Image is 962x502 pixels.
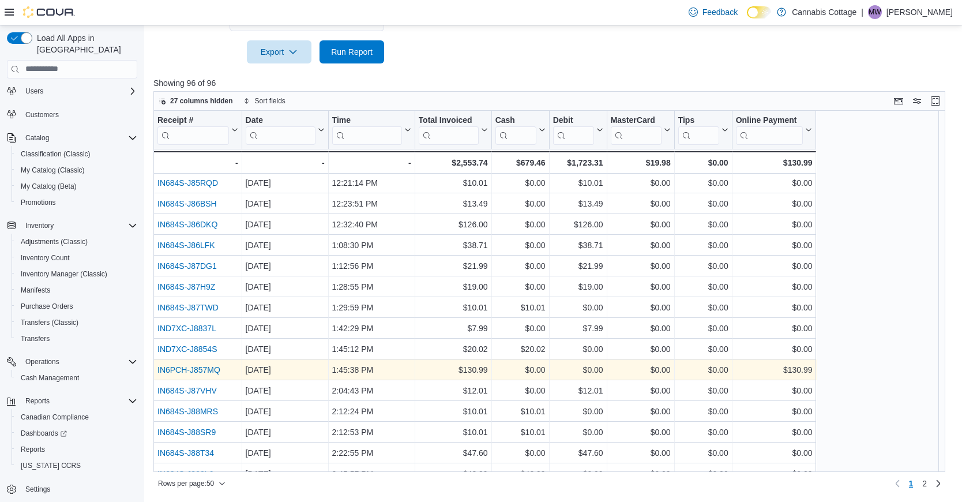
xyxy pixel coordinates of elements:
div: $43.99 [495,467,546,481]
a: Promotions [16,196,61,209]
span: Cash Management [21,373,79,383]
div: $21.99 [553,259,603,273]
div: $20.02 [495,342,546,356]
button: Time [332,115,411,144]
a: IN684S-J87TWD [157,303,219,312]
a: Dashboards [12,425,142,441]
span: Transfers (Classic) [16,316,137,329]
div: $0.00 [553,467,603,481]
div: $0.00 [678,238,728,252]
button: Date [246,115,325,144]
div: Cash [495,115,536,126]
div: $19.00 [553,280,603,294]
div: $19.00 [419,280,488,294]
div: - [246,156,325,170]
div: $0.00 [678,425,728,439]
div: Mariana Wolff [868,5,882,19]
span: Users [25,87,43,96]
span: Transfers (Classic) [21,318,78,327]
div: $10.01 [419,425,488,439]
div: $0.00 [678,467,728,481]
p: Showing 96 of 96 [153,77,953,89]
div: 12:21:14 PM [332,176,411,190]
div: $0.00 [611,467,671,481]
div: $126.00 [419,218,488,231]
div: [DATE] [246,238,325,252]
div: Tips [678,115,719,144]
button: 27 columns hidden [154,94,238,108]
button: Users [21,84,48,98]
span: My Catalog (Classic) [21,166,85,175]
span: Inventory [25,221,54,230]
div: 1:08:30 PM [332,238,411,252]
button: Transfers (Classic) [12,314,142,331]
div: Debit [553,115,594,126]
span: Users [21,84,137,98]
span: 2 [922,478,927,489]
div: [DATE] [246,425,325,439]
a: Manifests [16,283,55,297]
span: Settings [25,485,50,494]
div: $0.00 [678,218,728,231]
div: 1:45:38 PM [332,363,411,377]
span: Export [254,40,305,63]
div: $0.00 [611,446,671,460]
a: Cash Management [16,371,84,385]
span: Dashboards [21,429,67,438]
a: IN684S-J88T34 [157,448,214,458]
div: Date [246,115,315,126]
div: $10.01 [419,176,488,190]
img: Cova [23,6,75,18]
ul: Pagination for preceding grid [904,474,932,493]
span: Catalog [21,131,137,145]
a: IN684S-J88MRS [157,407,218,416]
div: Receipt # URL [157,115,229,144]
p: Cannabis Cottage [792,5,856,19]
button: Reports [12,441,142,458]
button: Reports [2,393,142,409]
div: Date [246,115,315,144]
button: Promotions [12,194,142,211]
button: MasterCard [611,115,671,144]
span: Reports [16,443,137,456]
div: $12.01 [419,384,488,398]
div: Online Payment [736,115,803,126]
div: $10.01 [553,176,603,190]
a: My Catalog (Beta) [16,179,81,193]
div: $0.00 [678,404,728,418]
div: 12:23:51 PM [332,197,411,211]
div: $0.00 [736,342,813,356]
button: Canadian Compliance [12,409,142,425]
span: Operations [21,355,137,369]
div: $0.00 [611,238,671,252]
div: $0.00 [736,280,813,294]
span: Inventory Manager (Classic) [21,269,107,279]
div: [DATE] [246,259,325,273]
a: Customers [21,108,63,122]
span: Cash Management [16,371,137,385]
button: Run Report [320,40,384,63]
span: Manifests [21,286,50,295]
div: 2:04:43 PM [332,384,411,398]
div: $0.00 [678,280,728,294]
button: Cash [495,115,546,144]
div: $47.60 [553,446,603,460]
div: $0.00 [678,321,728,335]
button: Cash Management [12,370,142,386]
div: $43.99 [419,467,488,481]
span: Operations [25,357,59,366]
span: Transfers [21,334,50,343]
div: 2:12:24 PM [332,404,411,418]
div: 1:45:12 PM [332,342,411,356]
div: $0.00 [736,301,813,314]
div: Cash [495,115,536,144]
span: Customers [21,107,137,122]
div: $0.00 [736,321,813,335]
button: Receipt # [157,115,238,144]
div: $0.00 [495,384,546,398]
button: Purchase Orders [12,298,142,314]
div: Debit [553,115,594,144]
button: Inventory Count [12,250,142,266]
span: Washington CCRS [16,459,137,473]
a: Canadian Compliance [16,410,93,424]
